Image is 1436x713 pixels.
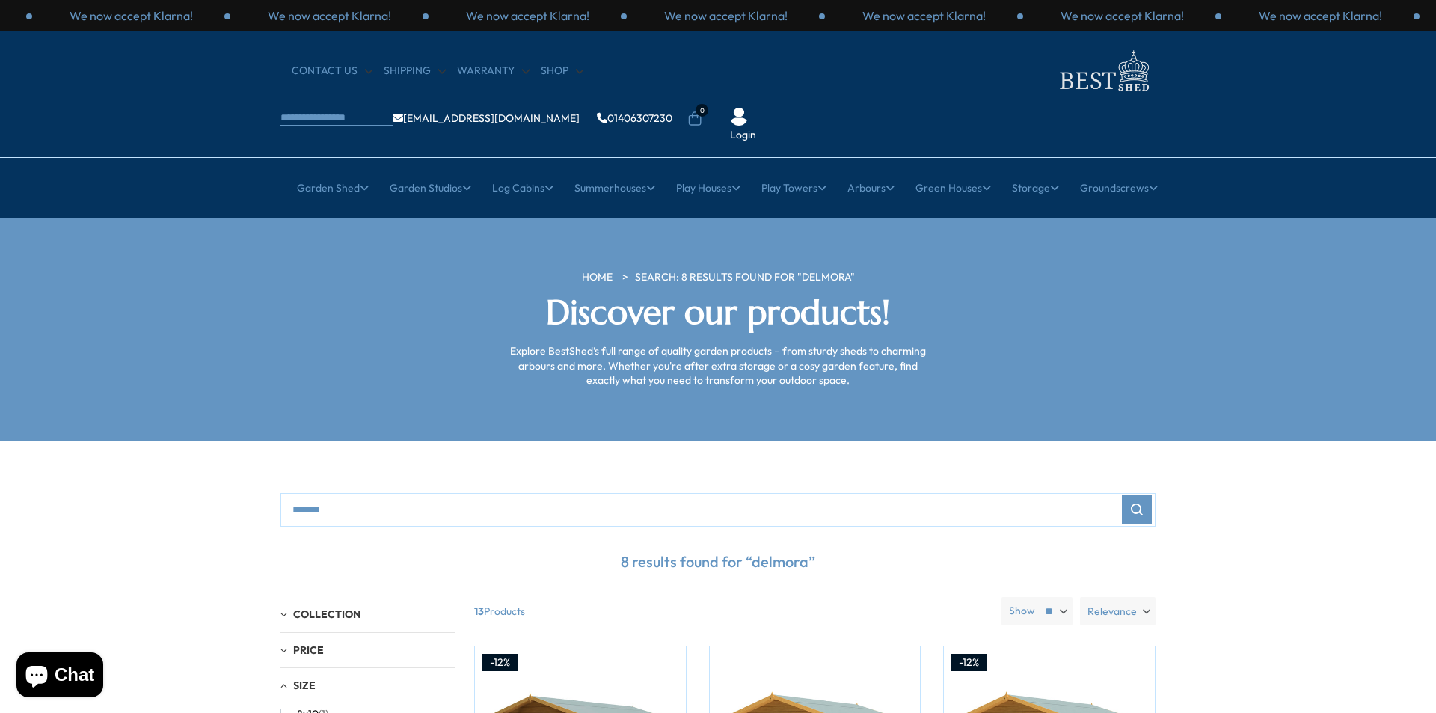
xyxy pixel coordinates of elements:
span: Price [293,643,324,657]
a: Warranty [457,64,530,79]
label: Show [1009,604,1035,619]
div: -12% [482,654,518,672]
div: 3 / 3 [1221,7,1420,24]
div: 1 / 3 [825,7,1023,24]
div: -12% [951,654,987,672]
h2: Discover our products! [505,293,931,333]
img: User Icon [730,108,748,126]
div: 3 / 3 [32,7,230,24]
a: Play Towers [761,169,826,206]
button: Search [1122,495,1152,524]
span: 0 [696,104,708,117]
p: We now accept Klarna! [466,7,589,24]
img: logo [1051,46,1156,95]
div: 3 / 3 [627,7,825,24]
span: Relevance [1087,597,1137,625]
div: 1 / 3 [230,7,429,24]
div: 2 / 3 [429,7,627,24]
a: Groundscrews [1080,169,1158,206]
div: 2 / 3 [1023,7,1221,24]
p: 8 results found for “delmora” [280,542,1156,582]
a: [EMAIL_ADDRESS][DOMAIN_NAME] [393,113,580,123]
a: 01406307230 [597,113,672,123]
a: Summerhouses [574,169,655,206]
a: Garden Studios [390,169,471,206]
p: We now accept Klarna! [1061,7,1184,24]
a: Garden Shed [297,169,369,206]
a: Shop [541,64,583,79]
a: Arbours [847,169,895,206]
span: Size [293,679,316,692]
p: We now accept Klarna! [664,7,788,24]
a: Log Cabins [492,169,553,206]
span: Products [468,597,995,625]
span: Collection [293,608,360,621]
a: Login [730,128,756,143]
a: Shipping [384,64,446,79]
a: HOME [582,270,613,285]
p: Explore BestShed’s full range of quality garden products – from sturdy sheds to charming arbours ... [505,344,931,388]
p: We now accept Klarna! [268,7,391,24]
label: Relevance [1080,597,1156,625]
p: We now accept Klarna! [862,7,986,24]
a: 0 [687,111,702,126]
b: 13 [474,597,484,625]
a: Search: 8 results found for "delmora" [635,270,855,285]
a: Storage [1012,169,1059,206]
a: Play Houses [676,169,740,206]
inbox-online-store-chat: Shopify online store chat [12,652,108,701]
p: We now accept Klarna! [1259,7,1382,24]
a: Green Houses [915,169,991,206]
p: We now accept Klarna! [70,7,193,24]
a: CONTACT US [292,64,372,79]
